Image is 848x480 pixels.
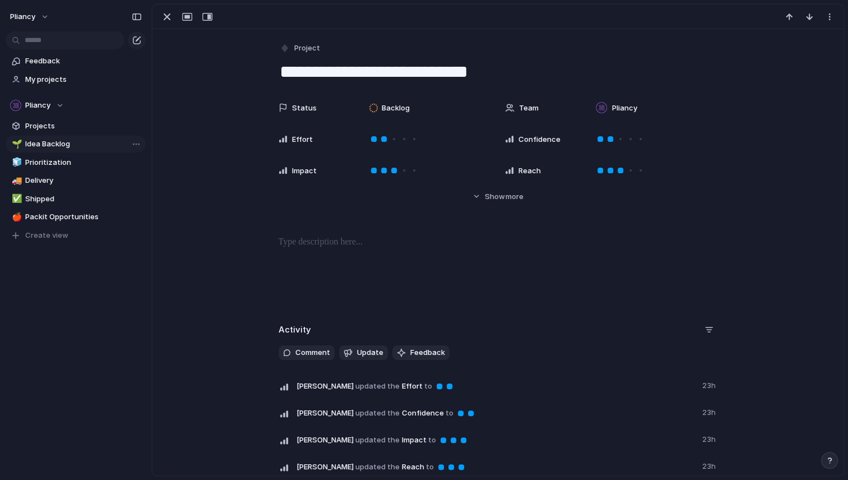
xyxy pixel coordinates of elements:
span: Shipped [25,193,142,205]
span: updated the [355,408,400,419]
span: Prioritization [25,157,142,168]
span: 23h [702,432,718,445]
span: Effort [296,378,696,394]
span: Impact [292,165,317,177]
span: more [506,191,523,202]
span: updated the [355,381,400,392]
button: Comment [279,345,335,360]
span: [PERSON_NAME] [296,381,354,392]
span: Feedback [25,56,142,67]
span: to [446,408,453,419]
span: Confidence [518,134,560,145]
span: 23h [702,378,718,391]
a: 🧊Prioritization [6,154,146,171]
div: ✅ [12,192,20,205]
span: [PERSON_NAME] [296,435,354,446]
button: Showmore [279,186,718,206]
span: Projects [25,121,142,132]
span: Reach [296,459,696,474]
a: Projects [6,118,146,135]
a: 🚚Delivery [6,172,146,189]
button: Feedback [392,345,450,360]
a: 🌱Idea Backlog [6,136,146,153]
a: 🍎Packit Opportunities [6,209,146,225]
span: updated the [355,435,400,446]
a: My projects [6,71,146,88]
span: Pliancy [10,11,35,22]
span: Update [357,347,383,358]
span: to [424,381,432,392]
span: Comment [295,347,330,358]
span: updated the [355,461,400,473]
span: Show [485,191,505,202]
button: Update [339,345,388,360]
span: Project [294,43,320,54]
span: Status [292,103,317,114]
span: Pliancy [25,100,50,111]
button: ✅ [10,193,21,205]
button: 🧊 [10,157,21,168]
span: Confidence [296,405,696,421]
span: [PERSON_NAME] [296,461,354,473]
button: 🍎 [10,211,21,223]
div: 🧊 [12,156,20,169]
span: Impact [296,432,696,447]
button: Project [277,40,323,57]
span: 23h [702,405,718,418]
span: Pliancy [612,103,637,114]
span: Idea Backlog [25,139,142,150]
span: [PERSON_NAME] [296,408,354,419]
a: ✅Shipped [6,191,146,207]
span: to [428,435,436,446]
div: 🚚 [12,174,20,187]
button: 🌱 [10,139,21,150]
div: 🍎 [12,211,20,224]
span: to [426,461,434,473]
div: 🌱 [12,138,20,151]
h2: Activity [279,324,311,336]
span: Team [519,103,539,114]
span: My projects [25,74,142,85]
span: Create view [25,230,68,241]
span: Packit Opportunities [25,211,142,223]
a: Feedback [6,53,146,70]
span: 23h [702,459,718,472]
span: Backlog [382,103,410,114]
button: Pliancy [5,8,55,26]
span: Delivery [25,175,142,186]
button: Pliancy [6,97,146,114]
button: Create view [6,227,146,244]
span: Feedback [410,347,445,358]
span: Reach [518,165,541,177]
button: 🚚 [10,175,21,186]
span: Effort [292,134,313,145]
